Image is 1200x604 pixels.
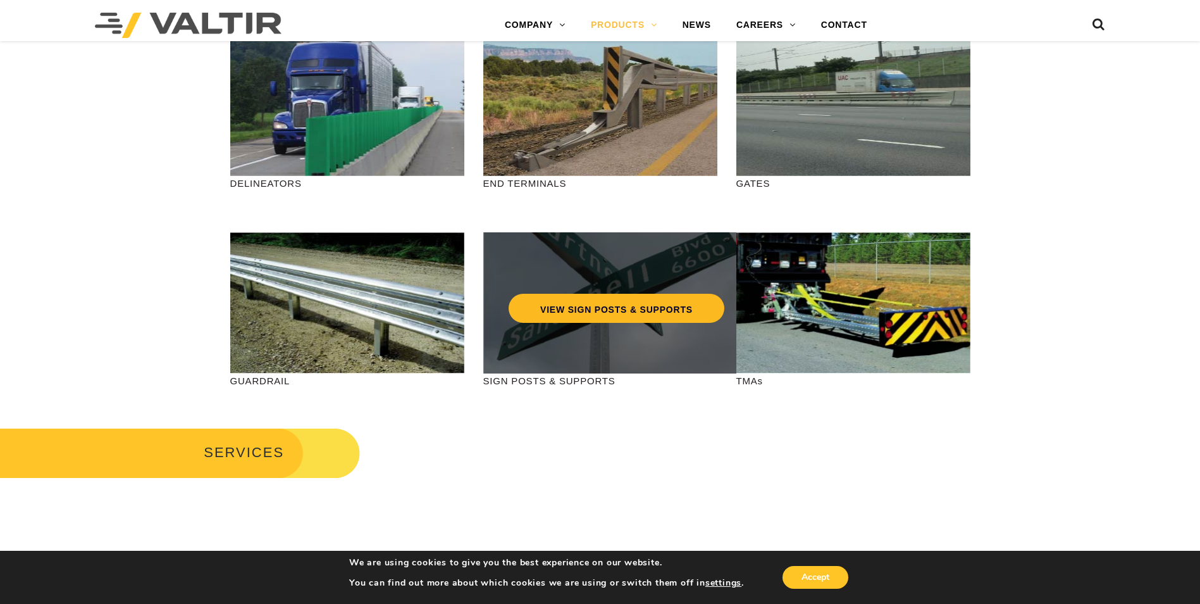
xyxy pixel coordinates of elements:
[705,577,741,589] button: settings
[509,294,724,323] a: VIEW SIGN POSTS & SUPPORTS
[230,176,464,191] p: DELINEATORS
[483,374,717,388] p: SIGN POSTS & SUPPORTS
[736,176,970,191] p: GATES
[578,13,670,38] a: PRODUCTS
[724,13,808,38] a: CAREERS
[736,374,970,388] p: TMAs
[95,13,281,38] img: Valtir
[349,557,744,569] p: We are using cookies to give you the best experience on our website.
[808,13,880,38] a: CONTACT
[670,13,724,38] a: NEWS
[230,374,464,388] p: GUARDRAIL
[483,176,717,191] p: END TERMINALS
[349,577,744,589] p: You can find out more about which cookies we are using or switch them off in .
[782,566,848,589] button: Accept
[492,13,578,38] a: COMPANY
